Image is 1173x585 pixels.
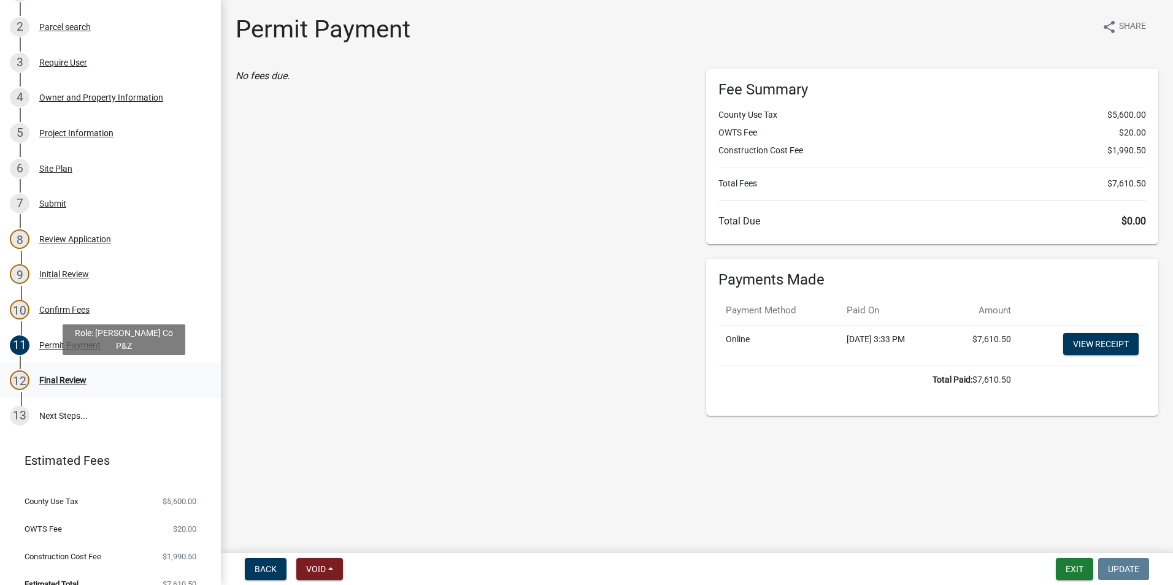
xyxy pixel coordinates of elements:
[718,81,1146,99] h6: Fee Summary
[255,564,277,574] span: Back
[1108,564,1139,574] span: Update
[296,558,343,580] button: Void
[1098,558,1149,580] button: Update
[718,271,1146,289] h6: Payments Made
[25,525,62,533] span: OWTS Fee
[933,375,972,384] b: Total Paid:
[10,335,29,355] div: 11
[718,144,1146,157] li: Construction Cost Fee
[39,58,87,67] div: Require User
[1119,20,1146,34] span: Share
[10,53,29,72] div: 3
[306,564,326,574] span: Void
[10,88,29,107] div: 4
[10,406,29,426] div: 13
[1121,215,1146,227] span: $0.00
[10,370,29,390] div: 12
[10,264,29,284] div: 9
[63,324,185,355] div: Role: [PERSON_NAME] Co P&Z
[39,235,111,243] div: Review Application
[1092,15,1156,39] button: shareShare
[1102,20,1117,34] i: share
[10,194,29,213] div: 7
[10,448,201,473] a: Estimated Fees
[39,305,90,314] div: Confirm Fees
[10,159,29,178] div: 6
[942,296,1018,325] th: Amount
[10,300,29,319] div: 10
[1107,109,1146,121] span: $5,600.00
[173,525,196,533] span: $20.00
[39,376,87,384] div: Final Review
[39,341,101,350] div: Permit Payment
[10,17,29,37] div: 2
[1056,558,1093,580] button: Exit
[718,215,1146,227] h6: Total Due
[39,129,113,137] div: Project Information
[10,229,29,249] div: 8
[39,270,89,278] div: Initial Review
[718,296,839,325] th: Payment Method
[163,497,196,505] span: $5,600.00
[39,164,72,173] div: Site Plan
[718,126,1146,139] li: OWTS Fee
[163,552,196,560] span: $1,990.50
[718,325,839,365] td: Online
[718,365,1018,394] td: $7,610.50
[1063,333,1139,355] a: View receipt
[25,497,78,505] span: County Use Tax
[942,325,1018,365] td: $7,610.50
[1107,177,1146,190] span: $7,610.50
[718,109,1146,121] li: County Use Tax
[10,123,29,143] div: 5
[839,296,943,325] th: Paid On
[236,15,410,44] h1: Permit Payment
[1107,144,1146,157] span: $1,990.50
[236,70,290,82] i: No fees due.
[718,177,1146,190] li: Total Fees
[39,199,66,208] div: Submit
[25,552,101,560] span: Construction Cost Fee
[39,93,163,102] div: Owner and Property Information
[245,558,287,580] button: Back
[1119,126,1146,139] span: $20.00
[39,23,91,31] div: Parcel search
[839,325,943,365] td: [DATE] 3:33 PM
